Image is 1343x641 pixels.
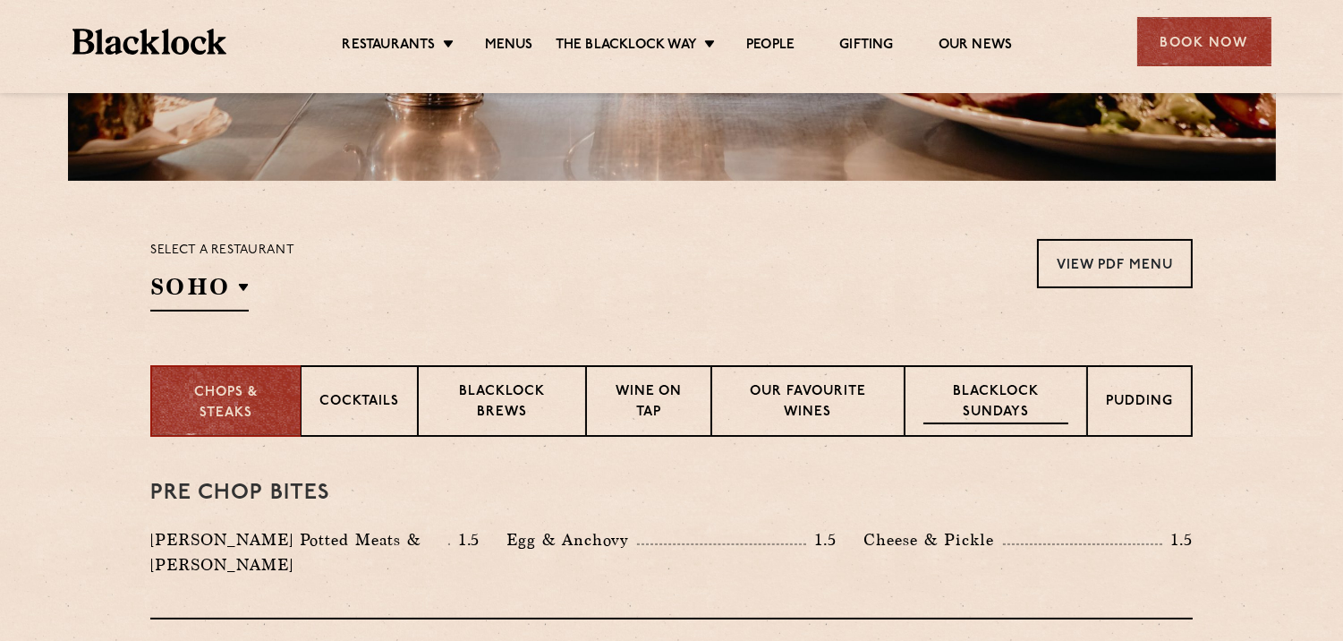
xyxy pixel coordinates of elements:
p: 1.5 [450,528,480,551]
p: Blacklock Brews [437,382,567,424]
p: Cocktails [319,392,399,415]
p: Cheese & Pickle [863,527,1003,552]
p: Select a restaurant [150,239,294,262]
h2: SOHO [150,271,249,312]
p: Wine on Tap [605,382,693,424]
p: 1.5 [806,528,837,551]
p: [PERSON_NAME] Potted Meats & [PERSON_NAME] [150,527,448,577]
a: Menus [485,37,533,56]
a: Restaurants [343,37,436,56]
p: Egg & Anchovy [506,527,637,552]
a: View PDF Menu [1037,239,1193,288]
a: The Blacklock Way [556,37,697,56]
a: Gifting [839,37,893,56]
p: Our favourite wines [730,382,885,424]
p: Pudding [1106,392,1173,415]
p: Blacklock Sundays [923,382,1068,424]
h3: Pre Chop Bites [150,482,1193,505]
a: Our News [939,37,1013,56]
a: People [746,37,795,56]
p: Chops & Steaks [170,383,282,423]
p: 1.5 [1162,528,1193,551]
div: Book Now [1137,17,1271,66]
img: BL_Textured_Logo-footer-cropped.svg [72,29,227,55]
